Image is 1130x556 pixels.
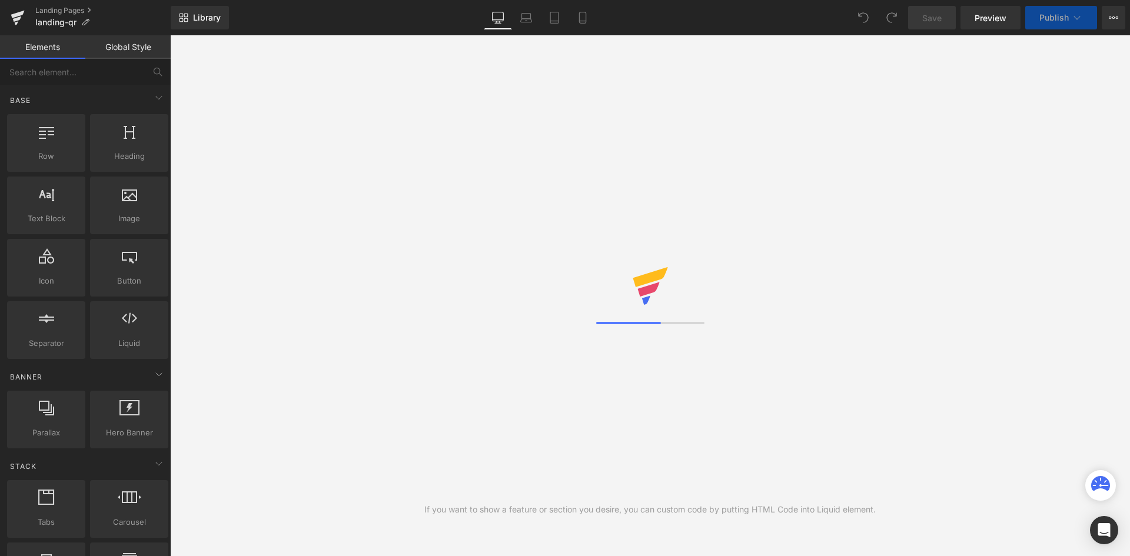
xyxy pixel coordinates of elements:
span: Image [94,212,165,225]
span: Hero Banner [94,427,165,439]
span: Button [94,275,165,287]
button: Publish [1025,6,1097,29]
span: Stack [9,461,38,472]
a: Laptop [512,6,540,29]
span: Separator [11,337,82,349]
span: Carousel [94,516,165,528]
div: Open Intercom Messenger [1090,516,1118,544]
button: Undo [852,6,875,29]
span: Liquid [94,337,165,349]
div: If you want to show a feature or section you desire, you can custom code by putting HTML Code int... [424,503,876,516]
span: Heading [94,150,165,162]
button: Redo [880,6,903,29]
button: More [1102,6,1125,29]
span: Tabs [11,516,82,528]
a: Landing Pages [35,6,171,15]
span: Row [11,150,82,162]
a: Mobile [569,6,597,29]
a: Tablet [540,6,569,29]
a: Preview [960,6,1021,29]
span: landing-qr [35,18,77,27]
span: Text Block [11,212,82,225]
a: Desktop [484,6,512,29]
span: Icon [11,275,82,287]
span: Save [922,12,942,24]
span: Parallax [11,427,82,439]
span: Library [193,12,221,23]
span: Banner [9,371,44,382]
span: Preview [975,12,1006,24]
a: New Library [171,6,229,29]
span: Publish [1039,13,1069,22]
a: Global Style [85,35,171,59]
span: Base [9,95,32,106]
